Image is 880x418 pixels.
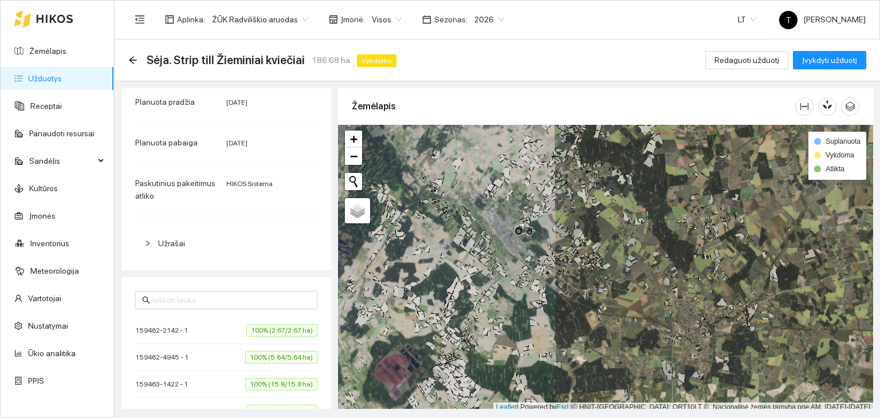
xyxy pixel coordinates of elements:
span: shop [329,15,338,24]
span: ŽŪK Radviliškio aruodas [212,11,308,28]
button: Įvykdyti užduotį [793,51,866,69]
a: Layers [345,198,370,223]
span: Sandėlis [29,149,95,172]
span: 159462-2142 - 1 [135,325,194,336]
a: Receptai [30,101,62,111]
input: Ieškoti lauko [152,294,311,306]
span: [DATE] [226,98,247,107]
span: LT [738,11,756,28]
span: Užrašai [158,239,185,248]
a: Nustatymai [28,321,68,330]
span: layout [165,15,174,24]
span: + [350,132,357,146]
span: search [142,296,150,304]
span: 159462-4945 - 1 [135,352,194,363]
a: Panaudoti resursai [29,129,95,138]
div: Žemėlapis [352,90,795,123]
span: Planuota pradžia [135,97,195,107]
span: Įvykdyti užduotį [802,54,857,66]
a: Vartotojai [28,294,61,303]
a: Užduotys [28,74,62,83]
a: Inventorius [30,239,69,248]
span: HIKOS Sistema [226,180,273,188]
a: Įmonės [29,211,56,220]
span: Redaguoti užduotį [714,54,779,66]
span: Įmonė : [341,13,365,26]
a: Zoom out [345,148,362,165]
span: calendar [422,15,431,24]
a: Redaguoti užduotį [705,56,788,65]
button: Redaguoti užduotį [705,51,788,69]
a: Esri [557,403,569,411]
span: menu-fold [135,14,145,25]
span: right [144,240,151,247]
span: 100% (2.67/2.67 ha) [246,324,317,337]
a: Ūkio analitika [28,349,76,358]
span: 100% (2.78/2.78 ha) [246,405,317,417]
div: Atgal [128,56,137,65]
span: − [350,149,357,163]
a: Leaflet [496,403,517,411]
span: Atlikta [826,165,844,173]
button: menu-fold [128,8,151,31]
span: 100% (5.64/5.64 ha) [245,351,317,364]
button: column-width [795,97,814,116]
span: 2026 [474,11,504,28]
a: PPIS [28,376,44,385]
span: Visos [372,11,402,28]
span: 159463-1422 - 1 [135,378,194,390]
span: Sezonas : [434,13,467,26]
span: [DATE] [226,139,247,147]
a: Zoom in [345,131,362,148]
a: Meteorologija [30,266,79,275]
span: 186.68 ha [312,54,350,66]
span: 100% (15.8/15.8 ha) [245,378,317,391]
span: | [571,403,572,411]
span: Vykdoma [826,151,854,159]
a: Žemėlapis [29,46,66,56]
span: Paskutinius pakeitimus atliko [135,179,215,200]
span: arrow-left [128,56,137,65]
span: [PERSON_NAME] [779,15,866,24]
span: T [786,11,791,29]
span: Vykdoma [357,54,396,67]
span: 159464-6309 - 1 [135,405,194,417]
span: Suplanuota [826,137,861,145]
span: column-width [796,102,813,111]
span: Sėja. Strip till Žieminiai kviečiai [147,51,305,69]
span: Planuota pabaiga [135,138,198,147]
a: Kultūros [29,184,58,193]
div: Užrašai [135,230,317,257]
span: Aplinka : [177,13,205,26]
button: Initiate a new search [345,173,362,190]
div: | Powered by © HNIT-[GEOGRAPHIC_DATA]; ORT10LT ©, Nacionalinė žemės tarnyba prie AM, [DATE]-[DATE] [493,403,873,412]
